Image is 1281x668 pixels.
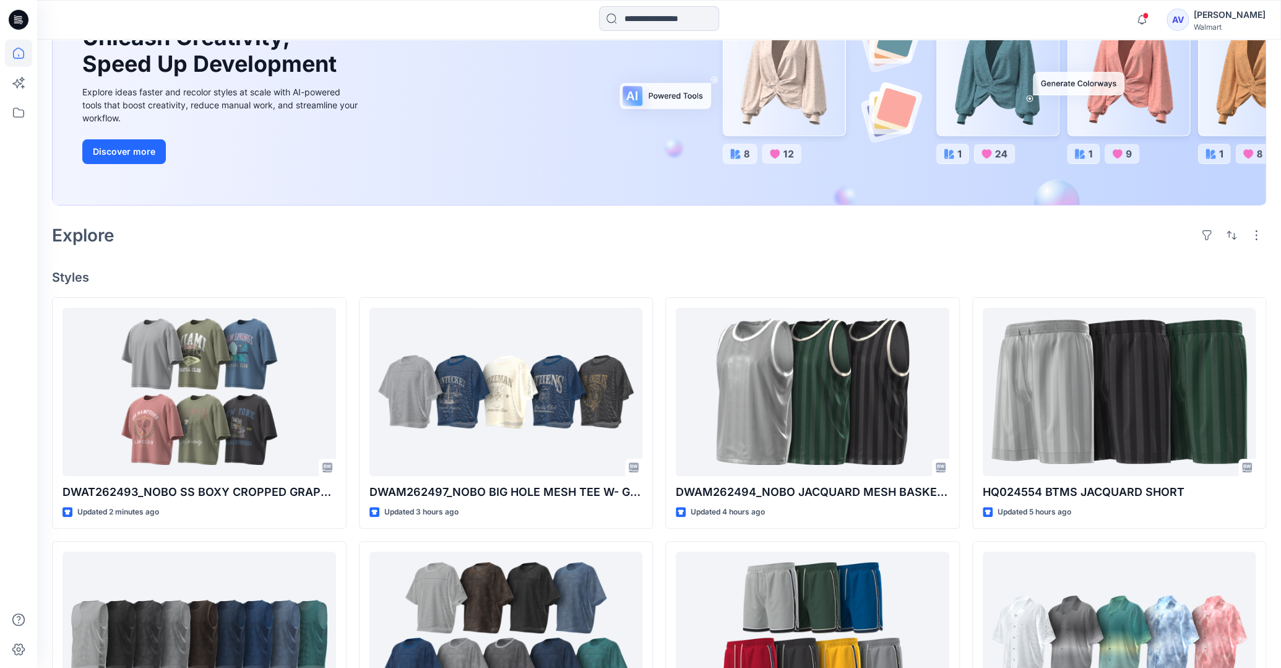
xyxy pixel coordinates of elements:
p: DWAT262493_NOBO SS BOXY CROPPED GRAPHIC TEE [63,484,336,501]
h1: Unleash Creativity, Speed Up Development [82,24,342,77]
a: DWAT262493_NOBO SS BOXY CROPPED GRAPHIC TEE [63,308,336,475]
p: DWAM262494_NOBO JACQUARD MESH BASKETBALL TANK W- RIB [676,484,949,501]
h2: Explore [52,225,114,245]
a: DWAM262494_NOBO JACQUARD MESH BASKETBALL TANK W- RIB [676,308,949,475]
div: AV [1167,9,1189,31]
a: HQ024554 BTMS JACQUARD SHORT [983,308,1256,475]
a: Discover more [82,139,361,164]
div: Walmart [1194,22,1266,32]
p: Updated 3 hours ago [384,506,459,519]
p: Updated 5 hours ago [998,506,1071,519]
div: Explore ideas faster and recolor styles at scale with AI-powered tools that boost creativity, red... [82,85,361,124]
div: [PERSON_NAME] [1194,7,1266,22]
p: Updated 4 hours ago [691,506,765,519]
p: Updated 2 minutes ago [77,506,159,519]
a: DWAM262497_NOBO BIG HOLE MESH TEE W- GRAPHIC [369,308,643,475]
p: HQ024554 BTMS JACQUARD SHORT [983,484,1256,501]
button: Discover more [82,139,166,164]
h4: Styles [52,270,1266,285]
p: DWAM262497_NOBO BIG HOLE MESH TEE W- GRAPHIC [369,484,643,501]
